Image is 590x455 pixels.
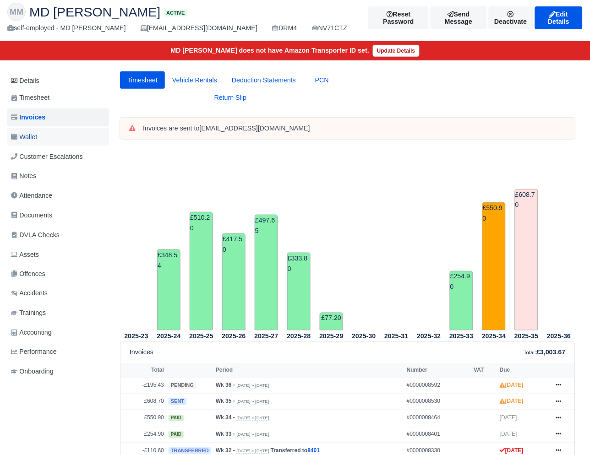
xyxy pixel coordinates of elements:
th: 2025-30 [348,331,380,342]
strong: Wk 35 - [216,398,235,405]
div: MM [7,3,26,21]
span: Assets [11,249,39,260]
td: £254.90 [450,271,473,330]
th: 2025-35 [510,331,543,342]
strong: Wk 33 - [216,431,235,438]
strong: £3,003.67 [537,349,566,356]
strong: Wk 34 - [216,415,235,421]
a: Deduction Statements [224,71,303,89]
th: Period [213,363,404,377]
a: Send Message [431,6,486,29]
a: Assets [7,246,109,264]
div: : [524,347,566,358]
strong: Wk 32 - [216,448,235,454]
th: 2025-29 [315,331,348,342]
span: Accidents [11,288,48,299]
td: £608.70 [120,394,166,410]
a: Customer Escalations [7,148,109,166]
th: 2025-32 [413,331,445,342]
th: 2025-33 [445,331,478,342]
span: Wallet [11,132,37,142]
strong: Transferred to [271,448,320,454]
small: [DATE] » [DATE] [236,416,269,421]
span: Offences [11,269,45,279]
span: paid [169,415,184,422]
span: Customer Escalations [11,152,83,162]
strong: [DATE] [500,398,524,405]
td: £348.54 [157,249,180,330]
small: [DATE] » [DATE] [236,432,269,438]
th: Total [120,363,166,377]
span: [DATE] [500,431,517,438]
span: [DATE] [500,415,517,421]
th: 2025-24 [153,331,185,342]
small: [DATE] » [DATE] [236,399,269,405]
h6: Invoices [130,349,153,357]
th: Number [404,363,472,377]
td: £550.90 [482,202,506,330]
a: Notes [7,167,109,185]
a: Timesheet [7,89,109,107]
span: Onboarding [11,367,54,377]
a: 8401 [308,448,320,454]
td: #0000008401 [404,426,472,443]
td: £333.80 [287,253,311,330]
a: PCN [303,71,341,89]
div: [EMAIL_ADDRESS][DOMAIN_NAME] [141,23,257,33]
td: £497.65 [255,215,278,330]
small: [DATE] » [DATE] [236,449,269,454]
th: 2025-31 [380,331,413,342]
td: £550.90 [120,410,166,427]
strong: [DATE] [500,382,524,389]
div: Invoices are sent to [143,124,566,133]
td: #0000008592 [404,377,472,394]
span: DVLA Checks [11,230,60,240]
a: Onboarding [7,363,109,381]
a: Details [7,72,109,89]
span: paid [169,432,184,438]
a: Trainings [7,304,109,322]
a: NV71CTZ [312,23,348,33]
a: Deactivate [489,6,533,29]
td: -£195.43 [120,377,166,394]
td: £77.20 [320,313,343,330]
td: #0000008530 [404,394,472,410]
a: Edit Details [535,6,583,29]
th: 2025-36 [543,331,575,342]
a: Wallet [7,128,109,146]
a: Update Details [373,45,419,57]
th: Due [497,363,547,377]
a: Performance [7,343,109,361]
span: Timesheet [11,92,49,103]
span: pending [169,382,196,389]
th: 2025-23 [120,331,153,342]
a: Accidents [7,285,109,303]
strong: Wk 36 - [216,382,235,389]
th: 2025-26 [218,331,250,342]
a: Return Slip [120,89,341,107]
td: £510.20 [190,212,213,330]
span: Active [164,10,187,16]
div: DRM4 [272,23,297,33]
span: Invoices [11,112,45,123]
span: Documents [11,210,52,221]
button: Reset Password [368,6,429,29]
td: £608.70 [515,189,538,330]
span: Attendance [11,190,52,201]
a: Timesheet [120,71,165,89]
td: £254.90 [120,426,166,443]
a: Attendance [7,187,109,205]
th: 2025-28 [283,331,315,342]
td: #0000008464 [404,410,472,427]
a: Invoices [7,108,109,126]
div: self-employed - MD [PERSON_NAME] [7,23,126,33]
span: sent [169,398,186,405]
a: DVLA Checks [7,226,109,244]
th: 2025-34 [478,331,510,342]
a: Accounting [7,324,109,342]
span: Trainings [11,308,46,319]
th: 2025-27 [250,331,283,342]
span: Performance [11,347,57,357]
span: Accounting [11,328,52,338]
